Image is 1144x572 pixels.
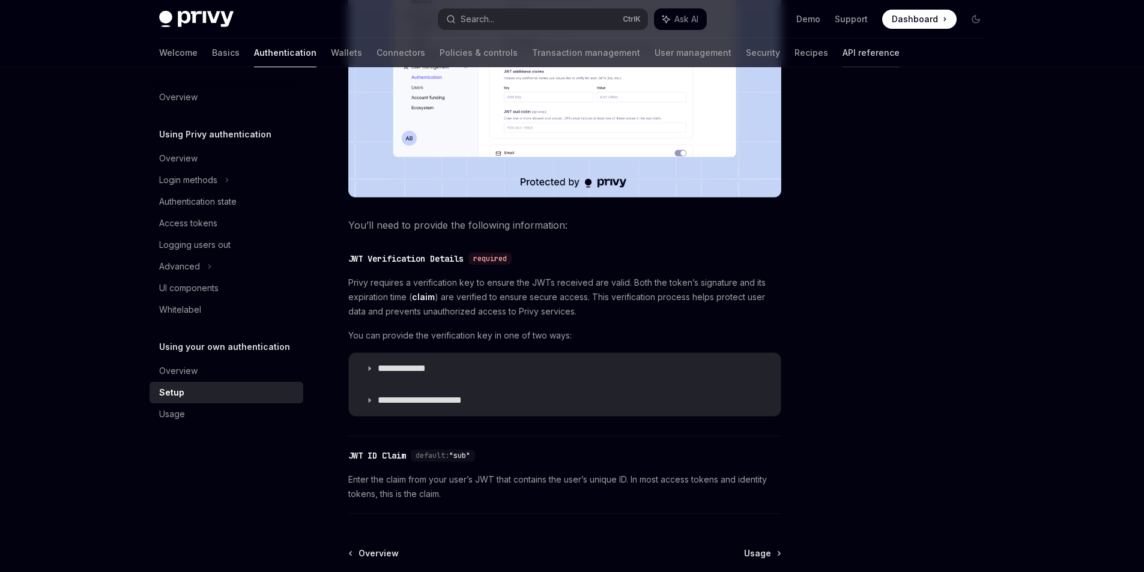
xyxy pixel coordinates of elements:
span: You’ll need to provide the following information: [348,217,781,233]
a: Demo [796,13,820,25]
span: Enter the claim from your user’s JWT that contains the user’s unique ID. In most access tokens an... [348,472,781,501]
div: Advanced [159,259,200,274]
a: Logging users out [150,234,303,256]
button: Ask AI [654,8,707,30]
a: Overview [150,360,303,382]
a: Support [835,13,868,25]
a: API reference [843,38,900,67]
a: Security [746,38,780,67]
a: Overview [150,148,303,169]
a: claim [412,292,435,303]
div: Authentication state [159,194,237,209]
a: Policies & controls [440,38,518,67]
a: UI components [150,277,303,299]
a: Transaction management [532,38,640,67]
div: JWT ID Claim [348,450,406,462]
a: Connectors [377,38,425,67]
a: Basics [212,38,240,67]
div: Overview [159,151,198,166]
a: Welcome [159,38,198,67]
a: Overview [350,547,399,559]
div: Overview [159,90,198,104]
a: Usage [150,403,303,425]
div: Whitelabel [159,303,201,317]
div: JWT Verification Details [348,253,464,265]
div: UI components [159,281,219,295]
span: Ask AI [674,13,698,25]
span: You can provide the verification key in one of two ways: [348,328,781,343]
h5: Using Privy authentication [159,127,271,142]
a: Access tokens [150,212,303,234]
a: Wallets [331,38,362,67]
span: Privy requires a verification key to ensure the JWTs received are valid. Both the token’s signatu... [348,275,781,319]
div: required [468,253,512,265]
span: Ctrl K [623,14,641,24]
a: Usage [744,547,780,559]
a: Dashboard [882,10,957,29]
span: default: [416,451,449,460]
span: "sub" [449,451,470,460]
a: Authentication state [150,191,303,212]
a: Authentication [254,38,316,67]
span: Dashboard [892,13,938,25]
h5: Using your own authentication [159,340,290,354]
a: Setup [150,382,303,403]
a: User management [655,38,731,67]
button: Search...CtrlK [438,8,648,30]
div: Access tokens [159,216,217,230]
button: Toggle dark mode [966,10,985,29]
div: Login methods [159,173,217,187]
div: Usage [159,407,185,421]
img: dark logo [159,11,234,28]
span: Usage [744,547,771,559]
div: Search... [461,12,494,26]
div: Setup [159,385,184,400]
div: Overview [159,364,198,378]
a: Whitelabel [150,299,303,321]
div: Logging users out [159,238,231,252]
a: Overview [150,86,303,108]
a: Recipes [794,38,828,67]
span: Overview [359,547,399,559]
